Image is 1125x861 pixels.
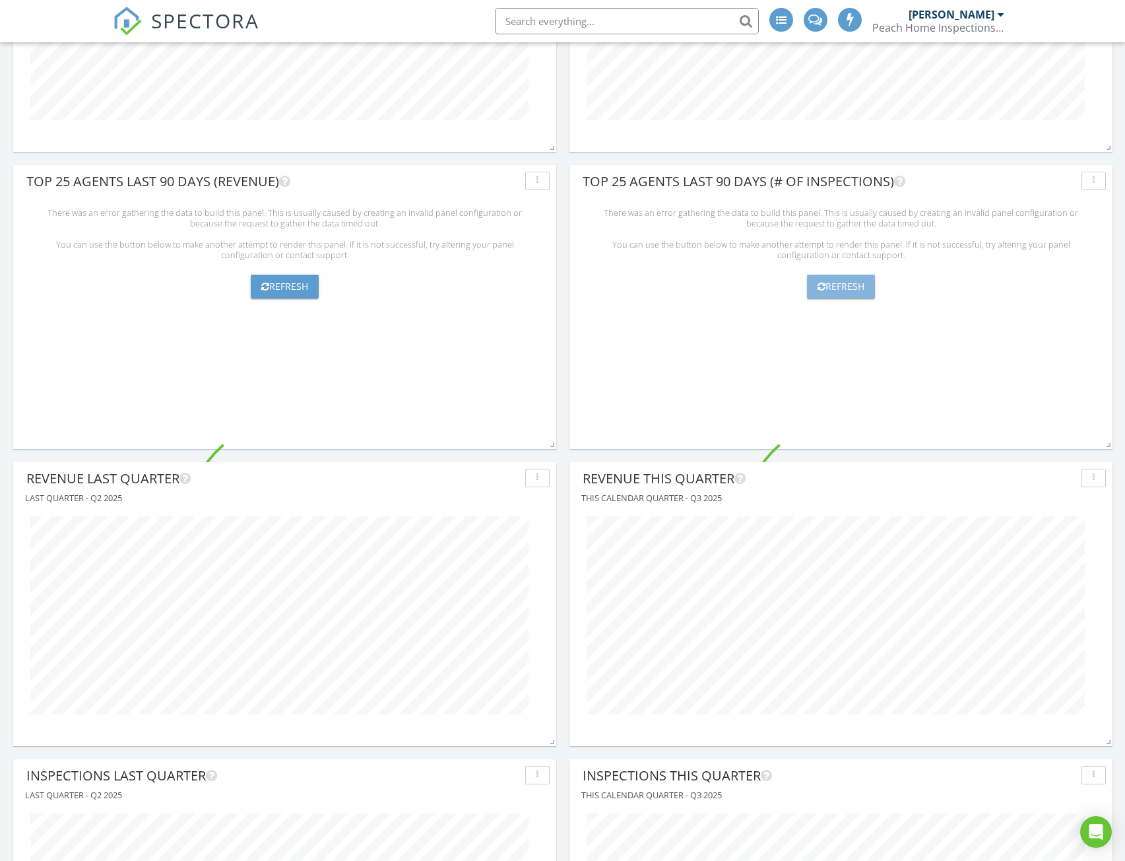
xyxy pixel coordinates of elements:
div: You can use the button below to make another attempt to render this panel. If it is not successfu... [592,239,1090,260]
div: You can use the button below to make another attempt to render this panel. If it is not successfu... [36,239,534,260]
div: Refresh [818,281,864,292]
div: Open Intercom Messenger [1080,816,1112,848]
img: The Best Home Inspection Software - Spectora [113,7,142,36]
div: Inspections This Quarter [583,766,1076,786]
div: Revenue This Quarter [583,469,1076,489]
button: Refresh [251,275,319,298]
button: Refresh [807,275,875,298]
div: Top 25 Agents Last 90 Days (# of Inspections) [583,172,1076,191]
div: Revenue Last Quarter [26,469,520,489]
div: Top 25 Agents Last 90 Days (Revenue) [26,172,520,191]
div: Inspections Last Quarter [26,766,520,786]
div: There was an error gathering the data to build this panel. This is usually caused by creating an ... [36,207,534,228]
input: Search everything... [495,8,759,34]
div: [PERSON_NAME] [909,8,994,21]
div: Refresh [261,281,308,292]
span: SPECTORA [151,7,259,34]
div: There was an error gathering the data to build this panel. This is usually caused by creating an ... [592,207,1090,228]
a: SPECTORA [113,18,259,46]
div: Peach Home Inspections LLC [872,21,1004,34]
